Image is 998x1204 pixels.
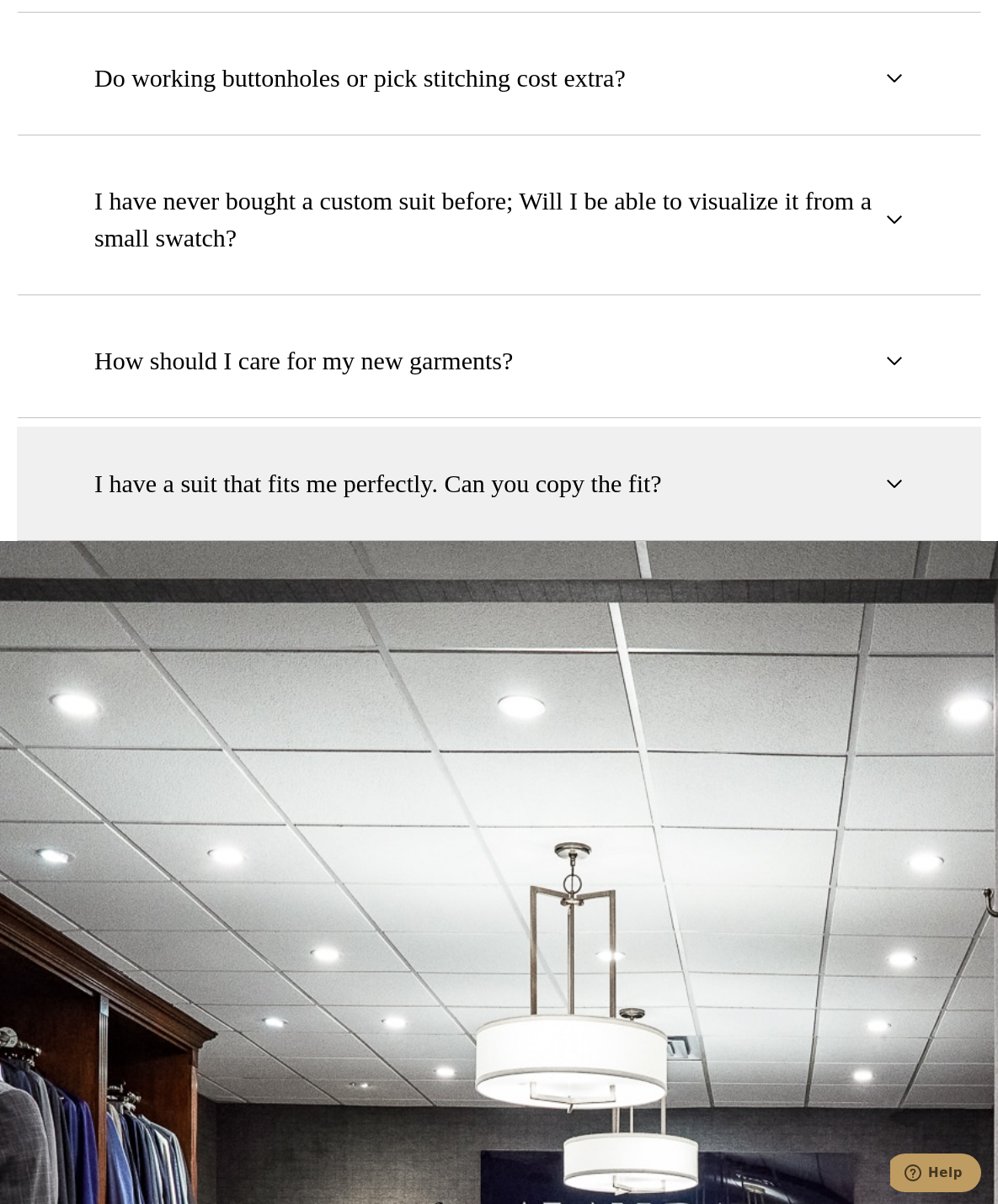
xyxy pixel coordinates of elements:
span: Do working buttonholes or pick stitching cost extra? [94,60,626,97]
button: I have never bought a custom suit before; Will I be able to visualize it from a small swatch? [17,144,981,295]
iframe: Opens a widget where you can chat to one of our agents [890,1154,981,1196]
button: Do working buttonholes or pick stitching cost extra? [17,21,981,135]
button: I have a suit that fits me perfectly. Can you copy the fit? [17,427,981,541]
span: How should I care for my new garments? [94,342,513,379]
span: I have never bought a custom suit before; Will I be able to visualize it from a small swatch? [94,183,876,257]
span: I have a suit that fits me perfectly. Can you copy the fit? [94,465,662,502]
button: How should I care for my new garments? [17,304,981,418]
